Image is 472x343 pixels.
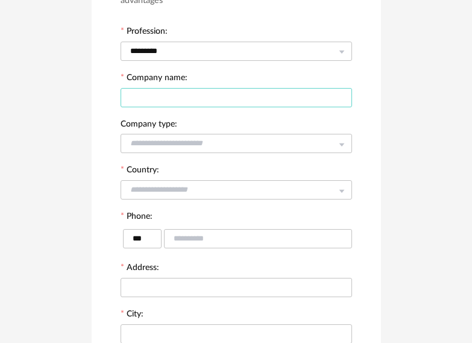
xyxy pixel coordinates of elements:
[121,27,168,38] label: Profession:
[121,263,159,274] label: Address:
[121,166,159,177] label: Country:
[121,310,143,321] label: City:
[121,74,187,84] label: Company name:
[121,212,153,223] label: Phone:
[121,120,177,131] label: Company type:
